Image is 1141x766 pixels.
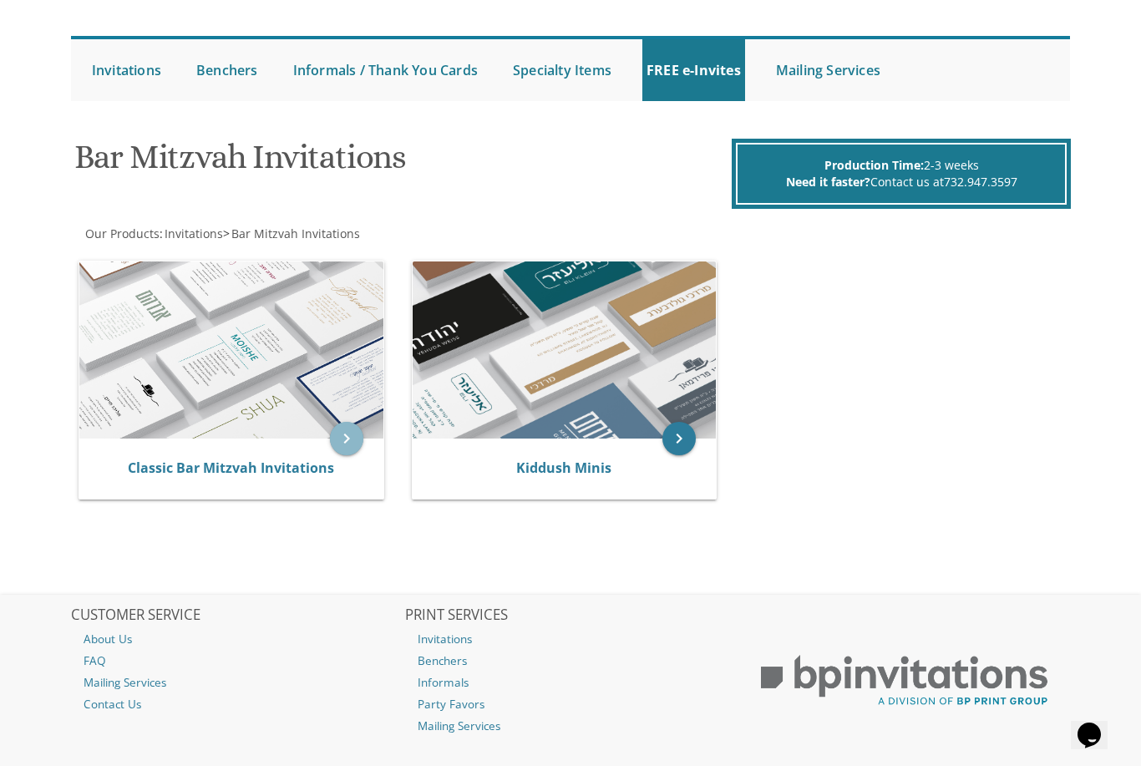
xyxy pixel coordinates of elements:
a: Mailing Services [772,39,885,101]
img: Kiddush Minis [413,261,717,439]
a: Party Favors [405,693,737,715]
a: 732.947.3597 [944,174,1017,190]
a: Invitations [163,226,223,241]
div: : [71,226,570,242]
a: Invitations [88,39,165,101]
span: Invitations [165,226,223,241]
a: Informals [405,672,737,693]
a: Our Products [84,226,160,241]
div: 2-3 weeks Contact us at [736,143,1067,205]
a: Classic Bar Mitzvah Invitations [128,459,334,477]
a: Mailing Services [71,672,403,693]
img: BP Print Group [738,641,1070,721]
h1: Bar Mitzvah Invitations [74,139,728,188]
h2: CUSTOMER SERVICE [71,607,403,624]
a: Specialty Items [509,39,616,101]
img: Classic Bar Mitzvah Invitations [79,261,383,439]
a: keyboard_arrow_right [662,422,696,455]
a: Kiddush Minis [516,459,611,477]
a: Contact Us [71,693,403,715]
a: Informals / Thank You Cards [289,39,482,101]
h2: PRINT SERVICES [405,607,737,624]
span: Production Time: [824,157,924,173]
a: Mailing Services [405,715,737,737]
a: About Us [71,628,403,650]
a: Bar Mitzvah Invitations [230,226,360,241]
a: Benchers [405,650,737,672]
a: FAQ [71,650,403,672]
iframe: chat widget [1071,699,1124,749]
a: Benchers [192,39,262,101]
span: Bar Mitzvah Invitations [231,226,360,241]
span: > [223,226,360,241]
a: Invitations [405,628,737,650]
a: FREE e-Invites [642,39,745,101]
span: Need it faster? [786,174,870,190]
a: keyboard_arrow_right [330,422,363,455]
